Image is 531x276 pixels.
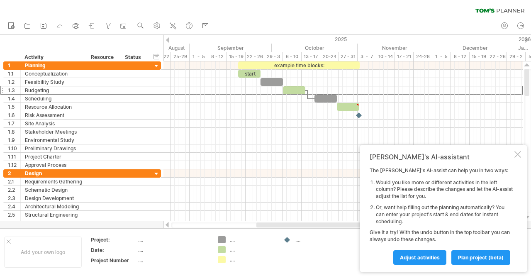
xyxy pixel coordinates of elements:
[230,236,275,243] div: ....
[400,254,440,261] span: Adjust activities
[91,53,116,61] div: Resource
[25,194,83,202] div: Design Development
[25,136,83,144] div: Environmental Study
[25,153,83,161] div: Project Charter
[25,95,83,103] div: Scheduling
[25,219,83,227] div: Electrical Planning
[4,237,82,268] div: Add your own logo
[376,52,395,61] div: 10 - 14
[8,169,20,177] div: 2
[190,52,208,61] div: 1 - 5
[8,203,20,210] div: 2.4
[25,78,83,86] div: Feasibility Study
[272,44,358,52] div: October 2025
[395,52,414,61] div: 17 - 21
[458,254,504,261] span: plan project (beta)
[227,52,246,61] div: 15 - 19
[238,70,261,78] div: start
[8,194,20,202] div: 2.3
[488,52,507,61] div: 22 - 26
[8,61,20,69] div: 1
[25,169,83,177] div: Design
[451,52,470,61] div: 8 - 12
[8,178,20,186] div: 2.1
[25,70,83,78] div: Conceptualization
[171,52,190,61] div: 25-29
[8,120,20,127] div: 1.7
[138,247,208,254] div: ....
[370,153,513,161] div: [PERSON_NAME]'s AI-assistant
[91,257,136,264] div: Project Number
[25,144,83,152] div: Preliminary Drawings
[138,257,208,264] div: ....
[25,86,83,94] div: Budgeting
[358,44,432,52] div: November 2025
[8,161,20,169] div: 1.12
[8,86,20,94] div: 1.3
[25,211,83,219] div: Structural Engineering
[451,250,510,265] a: plan project (beta)
[25,128,83,136] div: Stakeholder Meetings
[376,204,513,225] li: Or, want help filling out the planning automatically? You can enter your project's start & end da...
[25,161,83,169] div: Approval Process
[8,219,20,227] div: 2.6
[507,52,526,61] div: 29 - 2
[8,70,20,78] div: 1.1
[25,120,83,127] div: Site Analysis
[302,52,320,61] div: 13 - 17
[138,236,208,243] div: ....
[25,61,83,69] div: Planning
[25,203,83,210] div: Architectural Modeling
[339,52,358,61] div: 27 - 31
[25,103,83,111] div: Resource Allocation
[8,78,20,86] div: 1.2
[125,53,143,61] div: Status
[8,136,20,144] div: 1.9
[8,186,20,194] div: 2.2
[230,246,275,253] div: ....
[8,153,20,161] div: 1.11
[230,256,275,263] div: ....
[25,178,83,186] div: Requirements Gathering
[8,95,20,103] div: 1.4
[25,186,83,194] div: Schematic Design
[393,250,446,265] a: Adjust activities
[264,52,283,61] div: 29 - 3
[208,52,227,61] div: 8 - 12
[246,52,264,61] div: 22 - 26
[24,53,82,61] div: Activity
[25,111,83,119] div: Risk Assessment
[295,236,341,243] div: ....
[8,128,20,136] div: 1.8
[190,44,272,52] div: September 2025
[320,52,339,61] div: 20-24
[91,247,136,254] div: Date:
[432,44,518,52] div: December 2025
[8,144,20,152] div: 1.10
[238,61,360,69] div: example time blocks:
[370,167,513,264] div: The [PERSON_NAME]'s AI-assist can help you in two ways: Give it a try! With the undo button in th...
[8,103,20,111] div: 1.5
[8,111,20,119] div: 1.6
[358,52,376,61] div: 3 - 7
[414,52,432,61] div: 24-28
[8,211,20,219] div: 2.5
[283,52,302,61] div: 6 - 10
[91,236,136,243] div: Project:
[432,52,451,61] div: 1 - 5
[470,52,488,61] div: 15 - 19
[376,179,513,200] li: Would you like more or different activities in the left column? Please describe the changes and l...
